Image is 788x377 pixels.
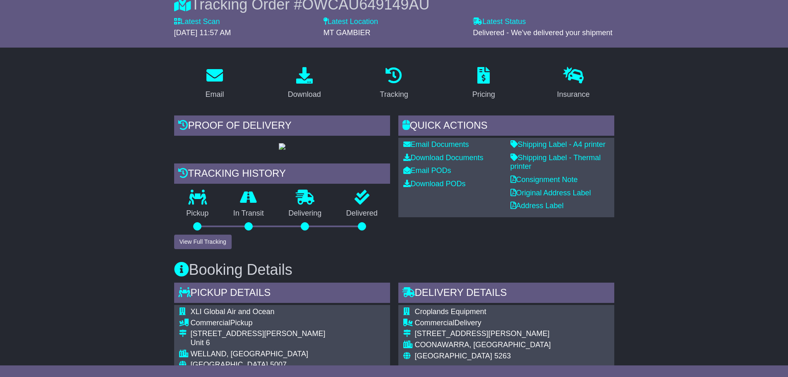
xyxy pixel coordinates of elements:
[191,307,275,316] span: XLI Global Air and Ocean
[415,307,486,316] span: Croplands Equipment
[415,319,455,327] span: Commercial
[415,329,609,339] div: [STREET_ADDRESS][PERSON_NAME]
[200,64,229,103] a: Email
[374,64,413,103] a: Tracking
[191,329,378,339] div: [STREET_ADDRESS][PERSON_NAME]
[174,115,390,138] div: Proof of Delivery
[510,175,578,184] a: Consignment Note
[473,29,612,37] span: Delivered - We've delivered your shipment
[510,202,564,210] a: Address Label
[174,283,390,305] div: Pickup Details
[323,17,378,26] label: Latest Location
[205,89,224,100] div: Email
[510,154,601,171] a: Shipping Label - Thermal printer
[323,29,371,37] span: MT GAMBIER
[415,319,609,328] div: Delivery
[174,17,220,26] label: Latest Scan
[494,352,511,360] span: 5263
[473,17,526,26] label: Latest Status
[276,209,334,218] p: Delivering
[403,180,466,188] a: Download PODs
[270,360,287,369] span: 5007
[221,209,276,218] p: In Transit
[288,89,321,100] div: Download
[380,89,408,100] div: Tracking
[510,140,606,149] a: Shipping Label - A4 printer
[191,319,378,328] div: Pickup
[510,189,591,197] a: Original Address Label
[283,64,326,103] a: Download
[415,341,609,350] div: COONAWARRA, [GEOGRAPHIC_DATA]
[398,115,614,138] div: Quick Actions
[472,89,495,100] div: Pricing
[191,360,268,369] span: [GEOGRAPHIC_DATA]
[191,339,378,348] div: Unit 6
[334,209,390,218] p: Delivered
[174,235,232,249] button: View Full Tracking
[174,209,221,218] p: Pickup
[415,352,492,360] span: [GEOGRAPHIC_DATA]
[557,89,590,100] div: Insurance
[398,283,614,305] div: Delivery Details
[552,64,595,103] a: Insurance
[174,262,614,278] h3: Booking Details
[403,140,469,149] a: Email Documents
[191,350,378,359] div: WELLAND, [GEOGRAPHIC_DATA]
[174,163,390,186] div: Tracking history
[191,319,230,327] span: Commercial
[403,166,451,175] a: Email PODs
[279,143,285,150] img: GetPodImage
[403,154,484,162] a: Download Documents
[467,64,501,103] a: Pricing
[174,29,231,37] span: [DATE] 11:57 AM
